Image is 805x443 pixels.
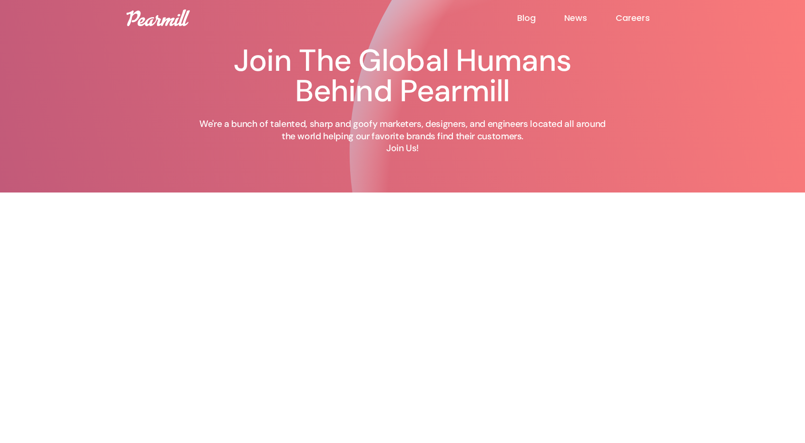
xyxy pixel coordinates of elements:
[616,12,678,24] a: Careers
[517,12,564,24] a: Blog
[193,46,612,106] h1: Join The Global Humans Behind Pearmill
[193,118,612,154] p: We're a bunch of talented, sharp and goofy marketers, designers, and engineers located all around...
[564,12,616,24] a: News
[127,10,190,26] img: Pearmill logo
